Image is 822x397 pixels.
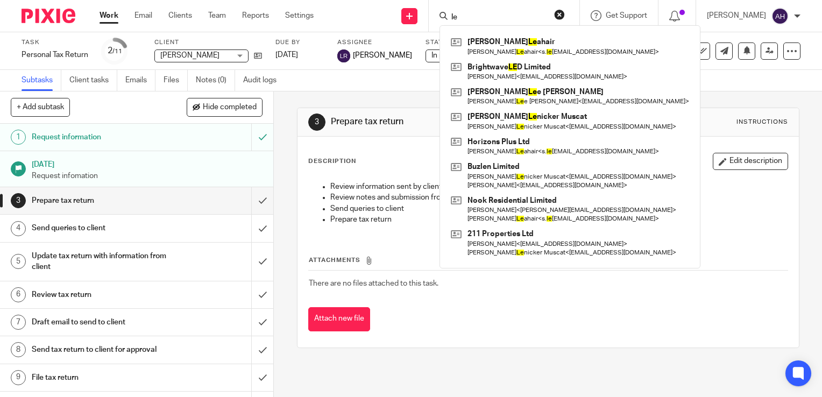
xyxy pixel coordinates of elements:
a: Work [100,10,118,21]
span: Hide completed [203,103,257,112]
h1: File tax return [32,370,171,386]
h1: Request information [32,129,171,145]
img: svg%3E [337,49,350,62]
label: Status [426,38,533,47]
div: 1 [11,130,26,145]
a: Emails [125,70,155,91]
p: Prepare tax return [330,214,788,225]
p: Review information sent by client [330,181,788,192]
span: [DATE] [275,51,298,59]
a: Reports [242,10,269,21]
button: Edit description [713,153,788,170]
a: Settings [285,10,314,21]
button: Hide completed [187,98,263,116]
h1: Prepare tax return [331,116,571,127]
label: Task [22,38,88,47]
h1: Send tax return to client for approval [32,342,171,358]
p: [PERSON_NAME] [707,10,766,21]
button: + Add subtask [11,98,70,116]
label: Client [154,38,262,47]
img: Pixie [22,9,75,23]
p: Description [308,157,356,166]
p: Request infomation [32,171,263,181]
button: Attach new file [308,307,370,331]
span: In progress [431,52,469,59]
div: 2 [108,45,122,57]
a: Files [164,70,188,91]
span: [PERSON_NAME] [160,52,219,59]
h1: Draft email to send to client [32,314,171,330]
a: Subtasks [22,70,61,91]
a: Email [134,10,152,21]
div: 8 [11,342,26,357]
div: 6 [11,287,26,302]
span: Get Support [606,12,647,19]
span: There are no files attached to this task. [309,280,438,287]
span: [PERSON_NAME] [353,50,412,61]
div: Personal Tax Return [22,49,88,60]
small: /11 [112,48,122,54]
div: 4 [11,221,26,236]
a: Client tasks [69,70,117,91]
span: Attachments [309,257,360,263]
div: 9 [11,370,26,385]
h1: Send queries to client [32,220,171,236]
div: Instructions [736,118,788,126]
div: 3 [308,114,325,131]
a: Notes (0) [196,70,235,91]
div: 5 [11,254,26,269]
div: 3 [11,193,26,208]
a: Team [208,10,226,21]
button: Clear [554,9,565,20]
p: Send queries to client [330,203,788,214]
a: Clients [168,10,192,21]
h1: Review tax return [32,287,171,303]
div: 7 [11,315,26,330]
a: Audit logs [243,70,285,91]
h1: Update tax return with information from client [32,248,171,275]
h1: Prepare tax return [32,193,171,209]
img: svg%3E [771,8,789,25]
p: Review notes and submission from previous years [330,192,788,203]
h1: [DATE] [32,157,263,170]
label: Assignee [337,38,412,47]
input: Search [450,13,547,23]
label: Due by [275,38,324,47]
